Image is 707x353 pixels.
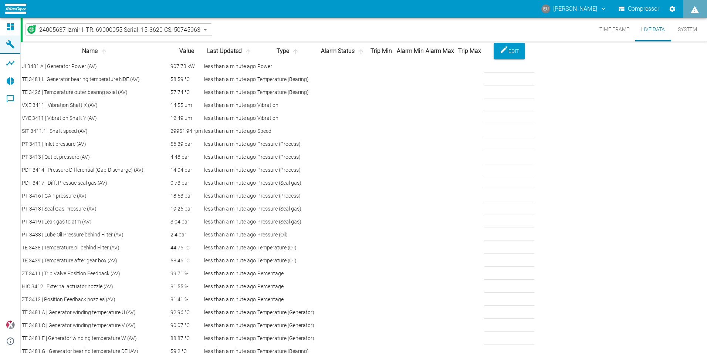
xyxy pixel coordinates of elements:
div: 3.04069399833679 bar [170,218,203,226]
td: Percentage [257,293,320,306]
td: TE 3481.E | Generator winding temperature W (AV) [21,332,169,344]
td: Vibration [257,99,320,111]
div: 10/1/2025, 1:05:48 PM [204,322,256,329]
td: PT 3413 | Outlet pressure (AV) [21,151,169,163]
td: Pressure (Process) [257,164,320,176]
div: 90.0733947753906 °C [170,322,203,329]
img: logo [5,4,26,14]
div: 4.48020124435425 bar [170,153,203,161]
td: Pressure (Process) [257,190,320,202]
th: Alarm Max [425,43,454,60]
img: Xplore Logo [6,320,15,329]
div: 10/1/2025, 1:05:48 PM [204,205,256,213]
td: Pressure (Process) [257,138,320,150]
td: Pressure (Seal gas) [257,177,320,189]
td: PT 3438 | Lube Oil Pressure behind Filter (AV) [21,229,169,241]
button: Live Data [635,18,671,41]
td: TE 3438 | Temperature oil behind Filter (AV) [21,242,169,254]
td: TE 3426 | Temperature outer bearing axial (AV) [21,86,169,98]
div: 44.7639465332031 °C [170,244,203,252]
td: PT 3419 | Leak gas to atm (AV) [21,216,169,228]
div: 10/1/2025, 1:05:48 PM [204,153,256,161]
div: 10/1/2025, 1:05:48 PM [204,231,256,239]
div: 58.5906982421875 °C [170,75,203,83]
div: 10/1/2025, 1:05:48 PM [204,244,256,252]
div: 99.7115020751953 % [170,270,203,278]
div: 10/1/2025, 1:05:48 PM [204,334,256,342]
th: Trip Max [455,43,484,60]
div: 10/1/2025, 1:05:48 PM [204,101,256,109]
div: 56.3924331665039 bar [170,140,203,148]
div: 10/1/2025, 1:05:48 PM [204,127,256,135]
div: 10/1/2025, 1:05:48 PM [204,63,256,70]
td: Temperature (Generator) [257,332,320,344]
td: HIC 3412 | External actuator nozzle (AV) [21,280,169,293]
td: TE 3481.A | Generator winding temperature U (AV) [21,306,169,319]
span: sort-name [99,48,109,55]
div: 81.5546722412109 % [170,283,203,290]
td: TE 3439 | Temperature after gear box (AV) [21,255,169,267]
div: 88.8717651367188 °C [170,334,203,342]
th: Last Updated [204,43,256,60]
td: Power [257,60,320,73]
th: Alarm Min [396,43,424,60]
td: ZT 3411 | Trip Valve Position Feedback (AV) [21,268,169,280]
div: 19.2645626068115 bar [170,205,203,213]
td: Pressure (Seal gas) [257,203,320,215]
td: PT 3416 | GAP pressure (AV) [21,190,169,202]
td: Percentage [257,268,320,280]
td: TE 3481.I | Generator bearing temperature NDE (AV) [21,73,169,85]
div: 907.730590820312 kW [170,63,203,70]
td: Pressure (Oil) [257,229,320,241]
td: TE 3481.C | Generator winding temperature V (AV) [21,319,169,332]
th: Name [21,43,169,60]
div: 10/1/2025, 1:05:48 PM [204,296,256,303]
div: EU [541,4,550,13]
div: 10/1/2025, 1:05:48 PM [204,114,256,122]
a: 24005637 Izmir I_TR: 69000055 Serial: 15-3620 CS: 50745963 [27,25,200,34]
td: SIT 3411.1 | Shaft speed (AV) [21,125,169,137]
span: sort-status [356,48,366,55]
div: 18.5299835205078 bar [170,192,203,200]
span: sort-time [243,48,253,55]
td: Pressure (Process) [257,151,320,163]
div: 10/1/2025, 1:05:48 PM [204,257,256,265]
div: 81.4102172851562 % [170,296,203,303]
span: sort-type [291,48,300,55]
td: VXE 3411 | Vibration Shaft X (AV) [21,99,169,111]
button: ercan.ulucak@habas.com.tr [540,2,608,16]
div: 57.7415466308594 °C [170,88,203,96]
div: 29951.935546875 rpm [170,127,203,135]
td: Pressure (Seal gas) [257,216,320,228]
td: PT 3411 | Inlet pressure (AV) [21,138,169,150]
th: Type [257,43,320,60]
td: Temperature (Oil) [257,242,320,254]
button: Time Frame [593,18,635,41]
div: 10/1/2025, 1:05:48 PM [204,283,256,290]
span: 24005637 Izmir I_TR: 69000055 Serial: 15-3620 CS: 50745963 [39,26,200,34]
div: 10/1/2025, 1:05:48 PM [204,309,256,316]
div: 92.9573059082031 °C [170,309,203,316]
td: Temperature (Bearing) [257,86,320,98]
div: 10/1/2025, 1:05:48 PM [204,140,256,148]
button: edit-alarms [494,43,525,59]
td: PDT 3414 | Pressure Differential (Gap-Discharge) (AV) [21,164,169,176]
th: Trip Min [367,43,395,60]
div: 12.4918937683105 µm [170,114,203,122]
td: PDT 3417 | Diff. Pressue seal gas (AV) [21,177,169,189]
div: 14.5542459487915 µm [170,101,203,109]
div: 14.038763999939 bar [170,166,203,174]
div: 10/1/2025, 1:05:48 PM [204,270,256,278]
td: Temperature (Generator) [257,306,320,319]
div: 10/1/2025, 1:05:48 PM [204,88,256,96]
button: Compressor [617,2,661,16]
td: Speed [257,125,320,137]
button: System [671,18,704,41]
td: Vibration [257,112,320,124]
td: Temperature (Generator) [257,319,320,332]
div: 58.4625244140625 °C [170,257,203,265]
div: 0.734578371047974 bar [170,179,203,187]
div: 2.39863252639771 bar [170,231,203,239]
div: 10/1/2025, 1:05:48 PM [204,179,256,187]
div: 10/1/2025, 1:05:48 PM [204,75,256,83]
